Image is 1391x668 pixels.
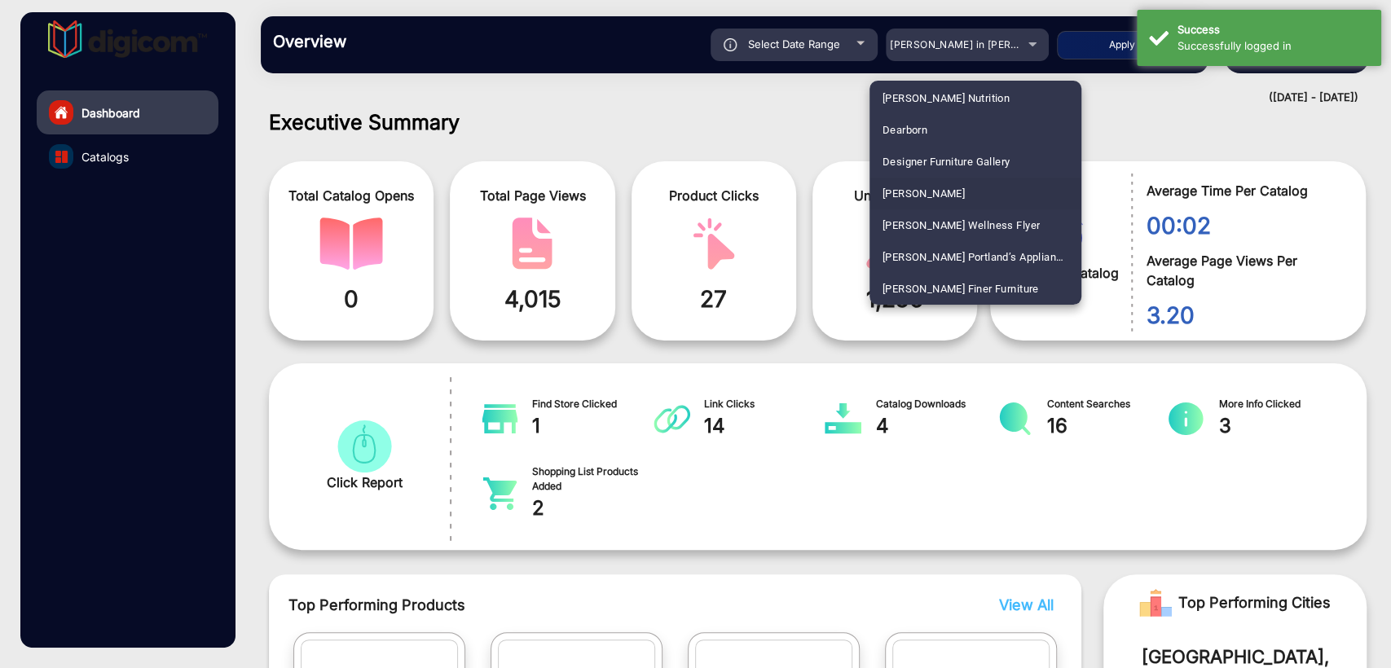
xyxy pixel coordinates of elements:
div: Success [1178,22,1369,38]
span: [PERSON_NAME] Finer Furniture [883,273,1039,305]
div: Successfully logged in [1178,38,1369,55]
span: [PERSON_NAME] Portland’s Appliance Experts [883,241,1068,273]
span: [PERSON_NAME] [883,178,965,209]
span: [PERSON_NAME] Wellness Flyer [883,209,1040,241]
span: [PERSON_NAME] Nutrition [883,82,1010,114]
span: Designer Furniture Gallery [883,146,1010,178]
span: Dearborn [883,114,927,146]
